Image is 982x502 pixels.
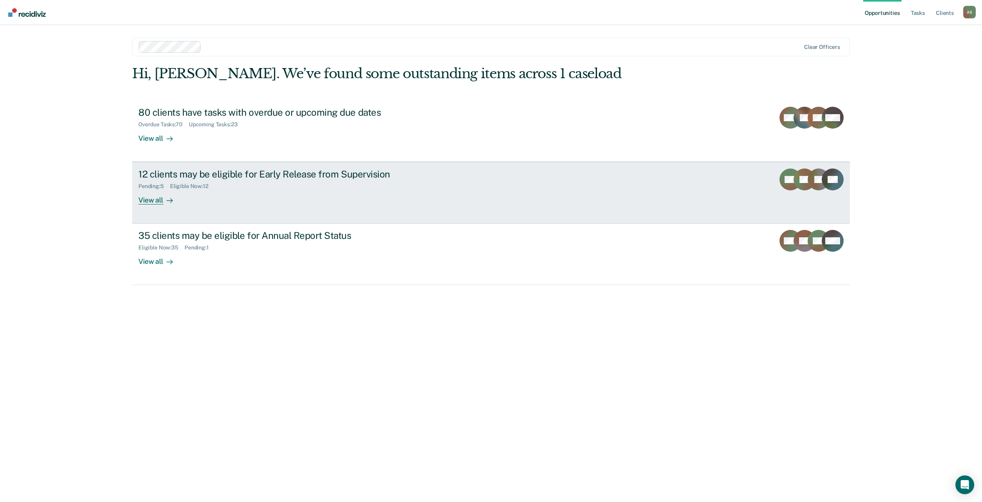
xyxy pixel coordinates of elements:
div: Pending : 1 [185,244,215,251]
div: Eligible Now : 12 [170,183,215,190]
img: Recidiviz [8,8,46,17]
div: 35 clients may be eligible for Annual Report Status [138,230,413,241]
a: 35 clients may be eligible for Annual Report StatusEligible Now:35Pending:1View all [132,224,850,285]
div: A S [963,6,976,18]
div: 12 clients may be eligible for Early Release from Supervision [138,169,413,180]
div: View all [138,251,182,266]
div: Pending : 5 [138,183,170,190]
div: View all [138,127,182,143]
a: 80 clients have tasks with overdue or upcoming due datesOverdue Tasks:70Upcoming Tasks:23View all [132,100,850,162]
div: Open Intercom Messenger [955,475,974,494]
a: 12 clients may be eligible for Early Release from SupervisionPending:5Eligible Now:12View all [132,162,850,224]
div: View all [138,190,182,205]
div: 80 clients have tasks with overdue or upcoming due dates [138,107,413,118]
div: Clear officers [804,44,840,50]
div: Upcoming Tasks : 23 [189,121,244,128]
button: Profile dropdown button [963,6,976,18]
div: Hi, [PERSON_NAME]. We’ve found some outstanding items across 1 caseload [132,66,706,82]
div: Overdue Tasks : 70 [138,121,189,128]
div: Eligible Now : 35 [138,244,185,251]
